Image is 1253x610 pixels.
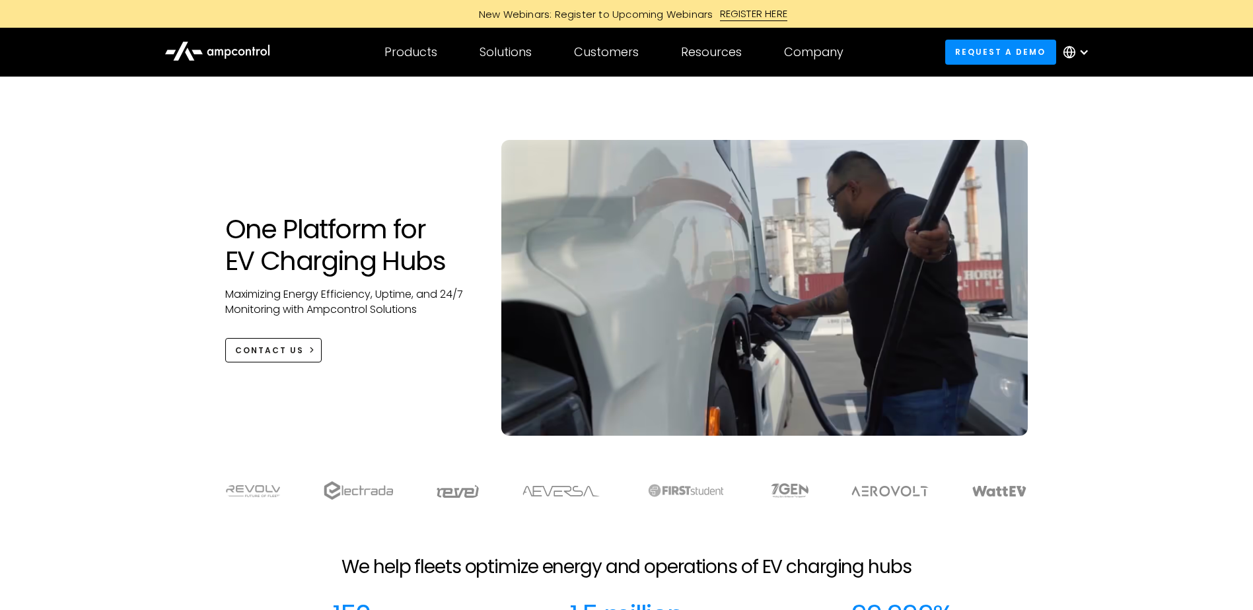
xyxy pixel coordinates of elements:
[480,45,532,59] div: Solutions
[384,45,437,59] div: Products
[784,45,843,59] div: Company
[574,45,639,59] div: Customers
[330,7,924,21] a: New Webinars: Register to Upcoming WebinarsREGISTER HERE
[851,486,929,496] img: Aerovolt Logo
[720,7,788,21] div: REGISTER HERE
[235,345,304,356] div: CONTACT US
[681,45,742,59] div: Resources
[225,287,476,317] p: Maximizing Energy Efficiency, Uptime, and 24/7 Monitoring with Ampcontrol Solutions
[225,213,476,277] h1: One Platform for EV Charging Hubs
[324,481,393,500] img: electrada logo
[945,40,1056,64] a: Request a demo
[466,7,720,21] div: New Webinars: Register to Upcoming Webinars
[972,486,1027,496] img: WattEV logo
[225,338,322,362] a: CONTACT US
[341,556,911,578] h2: We help fleets optimize energy and operations of EV charging hubs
